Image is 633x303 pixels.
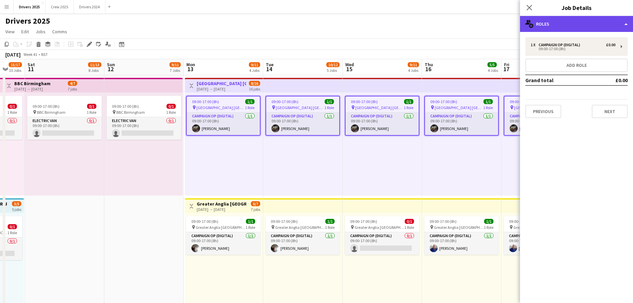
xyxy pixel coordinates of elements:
[265,216,340,255] app-job-card: 09:00-17:00 (8h)1/1 Greater Anglia [GEOGRAPHIC_DATA]1 RoleCampaign Op (Digital)1/109:00-17:00 (8h...
[405,219,414,224] span: 0/1
[186,232,261,255] app-card-role: Campaign Op (Digital)1/109:00-17:00 (8h)[PERSON_NAME]
[408,68,419,73] div: 4 Jobs
[326,62,340,67] span: 10/12
[197,207,246,212] div: [DATE] → [DATE]
[166,110,176,115] span: 1 Role
[430,219,457,224] span: 09:00-17:00 (8h)
[325,99,334,104] span: 1/1
[107,117,181,140] app-card-role: Electric Van0/109:00-17:00 (8h)
[327,68,339,73] div: 5 Jobs
[186,62,195,68] span: Mon
[483,105,493,110] span: 1 Role
[12,201,21,206] span: 3/5
[504,232,578,255] app-card-role: Campaign Op (Digital)1/109:00-17:00 (8h)[PERSON_NAME]
[351,99,378,104] span: 09:00-17:00 (8h)
[350,219,377,224] span: 09:00-17:00 (8h)
[74,0,105,13] button: Drivers 2024
[531,47,615,51] div: 09:00-17:00 (8h)
[197,86,246,91] div: [DATE] → [DATE]
[88,68,101,73] div: 8 Jobs
[8,224,17,229] span: 0/1
[3,27,17,36] a: View
[345,232,419,255] app-card-role: Campaign Op (Digital)0/109:00-17:00 (8h)
[345,96,419,136] app-job-card: 09:00-17:00 (8h)1/1 [GEOGRAPHIC_DATA] [GEOGRAPHIC_DATA]1 RoleCampaign Op (Digital)1/109:00-17:00 ...
[510,99,537,104] span: 09:00-17:00 (8h)
[424,216,499,255] div: 09:00-17:00 (8h)1/1 Greater Anglia [GEOGRAPHIC_DATA]1 RoleCampaign Op (Digital)1/109:00-17:00 (8h...
[14,80,51,86] h3: BBC Birmingham
[197,201,246,207] h3: Greater Anglia [GEOGRAPHIC_DATA]
[525,105,561,118] button: Previous
[37,110,65,115] span: BBC Birmngham
[249,68,260,73] div: 4 Jobs
[271,99,298,104] span: 09:00-17:00 (8h)
[5,51,21,58] div: [DATE]
[41,52,48,57] div: BST
[52,29,67,35] span: Comms
[27,96,102,140] div: 09:00-17:00 (8h)0/1 BBC Birmngham1 RoleElectric Van0/109:00-17:00 (8h)
[504,62,509,68] span: Fri
[424,96,499,136] app-job-card: 09:00-17:00 (8h)1/1 [GEOGRAPHIC_DATA] [GEOGRAPHIC_DATA]1 RoleCampaign Op (Digital)1/109:00-17:00 ...
[266,112,339,135] app-card-role: Campaign Op (Digital)1/109:00-17:00 (8h)[PERSON_NAME]
[503,65,509,73] span: 17
[191,219,218,224] span: 09:00-17:00 (8h)
[107,96,181,140] app-job-card: 09:00-17:00 (8h)0/1 BBC Birmngham1 RoleElectric Van0/109:00-17:00 (8h)
[425,62,433,68] span: Thu
[345,62,354,68] span: Wed
[46,0,74,13] button: Crew 2025
[170,68,180,73] div: 7 Jobs
[404,225,414,230] span: 1 Role
[271,219,298,224] span: 09:00-17:00 (8h)
[14,0,46,13] button: Drivers 2025
[246,225,255,230] span: 1 Role
[27,65,35,73] span: 11
[514,105,563,110] span: [GEOGRAPHIC_DATA] [GEOGRAPHIC_DATA]
[275,225,325,230] span: Greater Anglia [GEOGRAPHIC_DATA]
[483,99,493,104] span: 1/1
[325,225,335,230] span: 1 Role
[484,225,493,230] span: 1 Role
[186,216,261,255] app-job-card: 09:00-17:00 (8h)1/1 Greater Anglia [GEOGRAPHIC_DATA]1 RoleCampaign Op (Digital)1/109:00-17:00 (8h...
[425,112,498,135] app-card-role: Campaign Op (Digital)1/109:00-17:00 (8h)[PERSON_NAME]
[9,62,22,67] span: 15/17
[346,112,419,135] app-card-role: Campaign Op (Digital)1/109:00-17:00 (8h)[PERSON_NAME]
[434,225,484,230] span: Greater Anglia [GEOGRAPHIC_DATA]
[107,62,115,68] span: Sun
[5,29,15,35] span: View
[249,86,260,91] div: 16 jobs
[266,62,273,68] span: Tue
[265,96,340,136] app-job-card: 09:00-17:00 (8h)1/1 [GEOGRAPHIC_DATA] [GEOGRAPHIC_DATA]1 RoleCampaign Op (Digital)1/109:00-17:00 ...
[7,110,17,115] span: 1 Role
[169,62,181,67] span: 9/11
[344,65,354,73] span: 15
[36,29,46,35] span: Jobs
[265,65,273,73] span: 14
[488,68,498,73] div: 4 Jobs
[596,75,628,85] td: £0.00
[276,105,324,110] span: [GEOGRAPHIC_DATA] [GEOGRAPHIC_DATA]
[520,16,633,32] div: Roles
[430,99,457,104] span: 09:00-17:00 (8h)
[9,68,22,73] div: 10 Jobs
[50,27,70,36] a: Comms
[106,65,115,73] span: 12
[14,86,51,91] div: [DATE] → [DATE]
[33,104,59,109] span: 09:00-17:00 (8h)
[5,16,50,26] h1: Drivers 2025
[504,96,578,136] div: 09:00-17:00 (8h)1/1 [GEOGRAPHIC_DATA] [GEOGRAPHIC_DATA]1 RoleCampaign Op (Digital)1/109:00-17:00 ...
[192,99,219,104] span: 09:00-17:00 (8h)
[187,112,260,135] app-card-role: Campaign Op (Digital)1/109:00-17:00 (8h)[PERSON_NAME]
[88,62,101,67] span: 11/13
[87,104,96,109] span: 0/1
[112,104,139,109] span: 09:00-17:00 (8h)
[28,62,35,68] span: Sat
[22,52,39,57] span: Week 41
[504,216,578,255] div: 09:00-17:00 (8h)1/1 Greater Anglia [GEOGRAPHIC_DATA]1 RoleCampaign Op (Digital)1/109:00-17:00 (8h...
[8,104,17,109] span: 0/1
[68,81,77,86] span: 4/7
[504,112,578,135] app-card-role: Campaign Op (Digital)1/109:00-17:00 (8h)[PERSON_NAME]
